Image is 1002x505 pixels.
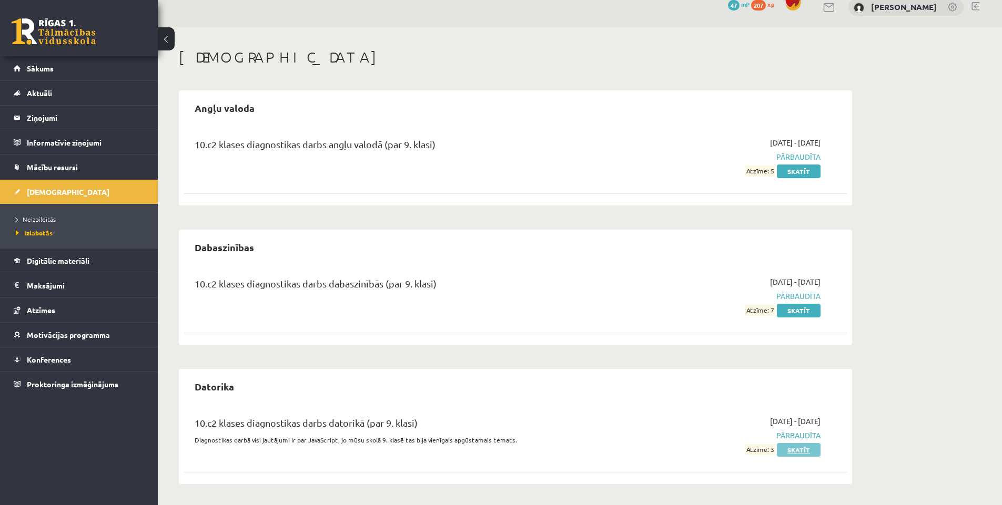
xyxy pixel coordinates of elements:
[777,443,821,457] a: Skatīt
[770,416,821,427] span: [DATE] - [DATE]
[27,273,145,297] legend: Maksājumi
[777,164,821,178] a: Skatīt
[14,155,145,179] a: Mācību resursi
[195,137,606,157] div: 10.c2 klases diagnostikas darbs angļu valodā (par 9. klasi)
[622,291,821,302] span: Pārbaudīta
[27,355,71,364] span: Konferences
[14,347,145,372] a: Konferences
[854,3,864,13] img: Daira Medne
[14,273,145,297] a: Maksājumi
[195,416,606,435] div: 10.c2 klases diagnostikas darbs datorikā (par 9. klasi)
[14,372,145,396] a: Proktoringa izmēģinājums
[745,305,775,316] span: Atzīme: 7
[622,151,821,162] span: Pārbaudīta
[27,162,78,172] span: Mācību resursi
[745,444,775,455] span: Atzīme: 3
[871,2,937,12] a: [PERSON_NAME]
[14,81,145,105] a: Aktuāli
[14,56,145,80] a: Sākums
[184,96,265,120] h2: Angļu valoda
[27,130,145,154] legend: Informatīvie ziņojumi
[27,330,110,339] span: Motivācijas programma
[770,276,821,287] span: [DATE] - [DATE]
[14,249,145,273] a: Digitālie materiāli
[14,130,145,154] a: Informatīvie ziņojumi
[777,304,821,317] a: Skatīt
[27,305,55,315] span: Atzīmes
[16,215,56,223] span: Neizpildītās
[14,323,145,347] a: Motivācijas programma
[195,435,606,445] p: Diagnostikas darbā visi jautājumi ir par JavaScript, jo mūsu skolā 9. klasē tas bija vienīgais ap...
[195,276,606,296] div: 10.c2 klases diagnostikas darbs dabaszinībās (par 9. klasi)
[16,214,147,224] a: Neizpildītās
[745,166,775,177] span: Atzīme: 5
[27,256,89,265] span: Digitālie materiāli
[16,228,147,238] a: Izlabotās
[184,374,245,399] h2: Datorika
[27,379,118,389] span: Proktoringa izmēģinājums
[27,187,109,197] span: [DEMOGRAPHIC_DATA]
[16,229,53,237] span: Izlabotās
[12,18,96,45] a: Rīgas 1. Tālmācības vidusskola
[27,88,52,98] span: Aktuāli
[179,48,852,66] h1: [DEMOGRAPHIC_DATA]
[184,235,265,260] h2: Dabaszinības
[14,180,145,204] a: [DEMOGRAPHIC_DATA]
[622,430,821,441] span: Pārbaudīta
[27,64,54,73] span: Sākums
[770,137,821,148] span: [DATE] - [DATE]
[14,106,145,130] a: Ziņojumi
[14,298,145,322] a: Atzīmes
[27,106,145,130] legend: Ziņojumi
